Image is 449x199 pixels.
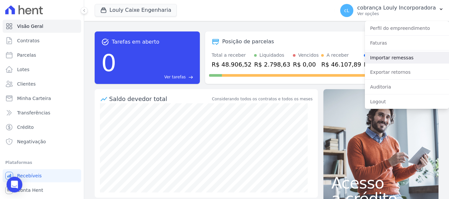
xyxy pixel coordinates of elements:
[3,135,81,148] a: Negativação
[3,184,81,197] a: Conta Hent
[293,60,319,69] div: R$ 0,00
[17,138,46,145] span: Negativação
[119,74,193,80] a: Ver tarefas east
[17,66,30,73] span: Lotes
[17,81,35,87] span: Clientes
[17,23,43,30] span: Visão Geral
[164,74,186,80] span: Ver tarefas
[17,95,51,102] span: Minha Carteira
[357,11,436,16] p: Ver opções
[112,38,159,46] span: Tarefas em aberto
[357,5,436,11] p: cobrança Louly Incorporadora
[101,46,116,80] div: 0
[17,124,34,130] span: Crédito
[188,75,193,80] span: east
[259,52,284,59] div: Liquidados
[365,66,449,78] a: Exportar retornos
[326,52,349,59] div: A receber
[7,177,22,192] div: Open Intercom Messenger
[17,187,43,193] span: Conta Hent
[365,96,449,108] a: Logout
[3,169,81,182] a: Recebíveis
[17,52,36,58] span: Parcelas
[17,37,39,44] span: Contratos
[365,81,449,93] a: Auditoria
[17,109,50,116] span: Transferências
[3,34,81,47] a: Contratos
[3,121,81,134] a: Crédito
[365,52,449,64] a: Importar remessas
[365,37,449,49] a: Faturas
[365,22,449,34] a: Perfil do empreendimento
[222,38,274,46] div: Posição de parcelas
[321,60,361,69] div: R$ 46.107,89
[364,60,395,69] div: R$ 0,00
[212,52,251,59] div: Total a receber
[101,38,109,46] span: task_alt
[335,1,449,20] button: cL cobrança Louly Incorporadora Ver opções
[344,8,349,13] span: cL
[254,60,290,69] div: R$ 2.798,63
[17,172,42,179] span: Recebíveis
[298,52,319,59] div: Vencidos
[212,60,251,69] div: R$ 48.906,52
[3,63,81,76] a: Lotes
[109,94,211,103] div: Saldo devedor total
[5,159,79,167] div: Plataformas
[331,175,431,191] span: Acesso
[3,77,81,90] a: Clientes
[3,49,81,62] a: Parcelas
[3,20,81,33] a: Visão Geral
[212,96,313,102] div: Considerando todos os contratos e todos os meses
[3,92,81,105] a: Minha Carteira
[95,4,177,16] button: Louly Caixe Engenharia
[3,106,81,119] a: Transferências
